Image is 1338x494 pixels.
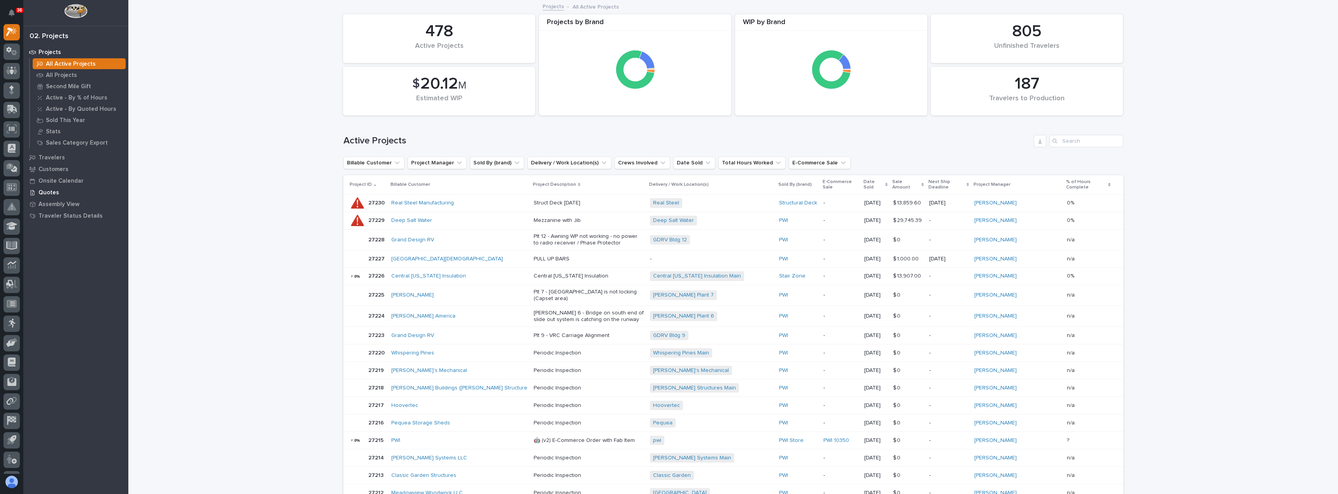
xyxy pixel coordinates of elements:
p: n/a [1067,401,1076,409]
p: 27214 [368,453,385,461]
a: Grand Design RV [391,237,434,243]
p: - [929,437,968,444]
p: n/a [1067,383,1076,391]
p: Quotes [39,189,59,196]
p: n/a [1067,331,1076,339]
p: Sold This Year [46,117,85,124]
p: - [823,313,858,319]
tr: 2722427224 [PERSON_NAME] America [PERSON_NAME] 6 - Bridge on south end of slide out system is cat... [343,306,1123,327]
div: WIP by Brand [735,18,927,31]
p: Project ID [350,180,372,189]
a: Sales Category Export [30,137,128,148]
a: [PERSON_NAME] [974,420,1017,426]
p: - [929,273,968,279]
p: [DATE] [864,350,887,356]
p: Stats [46,128,61,135]
p: $ 0 [893,418,902,426]
p: - [929,367,968,374]
a: Central [US_STATE] Insulation Main [653,273,741,279]
a: [PERSON_NAME] Plant 6 [653,313,714,319]
p: Mezzanine with Jib [534,217,644,224]
a: [PERSON_NAME] Buildings ([PERSON_NAME] Structures) [391,385,532,391]
p: Periodic Inspection [534,367,644,374]
p: - [823,200,858,206]
p: Sold By (brand) [778,180,812,189]
p: Delivery / Work Location(s) [649,180,709,189]
tr: 2722627226 Central [US_STATE] Insulation Central [US_STATE] InsulationCentral [US_STATE] Insulati... [343,267,1123,285]
p: % of Hours Complete [1066,178,1106,192]
a: PWI [391,437,400,444]
a: PWI Store [779,437,804,444]
tr: 2722527225 [PERSON_NAME] Plt 7 - [GEOGRAPHIC_DATA] is not locking (Capset area)[PERSON_NAME] Plan... [343,285,1123,306]
tr: 2721627216 Pequea Storage Sheds Periodic InspectionPequea PWI -[DATE]$ 0$ 0 -[PERSON_NAME] n/an/a [343,414,1123,431]
a: GDRV Bldg 9 [653,332,685,339]
a: All Projects [30,70,128,80]
p: $ 13,907.00 [893,271,923,279]
a: [PERSON_NAME] Structures Main [653,385,736,391]
tr: 2722827228 Grand Design RV Plt 12 - Awning WP not working - no power to radio receiver / Phase Pr... [343,229,1123,250]
a: [PERSON_NAME] [974,455,1017,461]
div: Travelers to Production [944,94,1110,111]
a: PWI [779,472,788,479]
p: - [929,420,968,426]
div: 187 [944,74,1110,94]
p: ? [1067,436,1071,444]
p: $ 0 [893,235,902,243]
button: E-Commerce Sale [789,157,851,169]
tr: 2722927229 Deep Salt Water Mezzanine with JibDeep Salt Water PWI -[DATE]$ 29,745.39$ 29,745.39 -[... [343,212,1123,229]
p: 27217 [368,401,385,409]
p: 27223 [368,331,386,339]
a: [PERSON_NAME] Systems LLC [391,455,467,461]
p: - [823,385,858,391]
a: Central [US_STATE] Insulation [391,273,466,279]
p: Date Sold [863,178,883,192]
p: Plt 9 - VRC Carriage Alignment [534,332,644,339]
a: [PERSON_NAME]'s Mechanical [653,367,729,374]
a: Projects [23,46,128,58]
button: Project Manager [408,157,467,169]
p: Periodic Inspection [534,402,644,409]
p: n/a [1067,348,1076,356]
p: $ 0 [893,401,902,409]
tr: 2721427214 [PERSON_NAME] Systems LLC Periodic Inspection[PERSON_NAME] Systems Main PWI -[DATE]$ 0... [343,449,1123,466]
p: - [929,313,968,319]
a: [PERSON_NAME] [974,256,1017,262]
p: Projects [39,49,61,56]
p: Periodic Inspection [534,350,644,356]
p: 27227 [368,254,386,262]
p: All Active Projects [573,2,619,10]
tr: 2722327223 Grand Design RV Plt 9 - VRC Carriage AlignmentGDRV Bldg 9 PWI -[DATE]$ 0$ 0 -[PERSON_N... [343,327,1123,344]
p: n/a [1067,254,1076,262]
a: PWI [779,455,788,461]
p: E-Commerce Sale [823,178,859,192]
p: n/a [1067,366,1076,374]
span: $ [412,77,420,91]
p: - [823,237,858,243]
a: Second Mile Gift [30,81,128,92]
p: Traveler Status Details [39,213,103,220]
a: Grand Design RV [391,332,434,339]
a: PWI [779,256,788,262]
p: Onsite Calendar [39,178,84,185]
a: Deep Salt Water [653,217,694,224]
p: $ 0 [893,383,902,391]
a: Active - By Quoted Hours [30,103,128,114]
p: All Active Projects [46,61,96,68]
p: 27224 [368,311,386,319]
a: Active - By % of Hours [30,92,128,103]
p: 27220 [368,348,386,356]
p: - [823,367,858,374]
p: Customers [39,166,68,173]
p: [DATE] [864,437,887,444]
span: 20.12 [420,76,458,92]
button: Total Hours Worked [718,157,786,169]
a: [PERSON_NAME] [974,273,1017,279]
a: Hoovertec [653,402,680,409]
p: $ 0 [893,453,902,461]
a: Whispering Pines [391,350,434,356]
tr: 2721727217 Hoovertec Periodic InspectionHoovertec PWI -[DATE]$ 0$ 0 -[PERSON_NAME] n/an/a [343,397,1123,414]
p: Sale Amount [892,178,919,192]
a: [PERSON_NAME] [974,472,1017,479]
p: n/a [1067,471,1076,479]
p: [DATE] [864,256,887,262]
